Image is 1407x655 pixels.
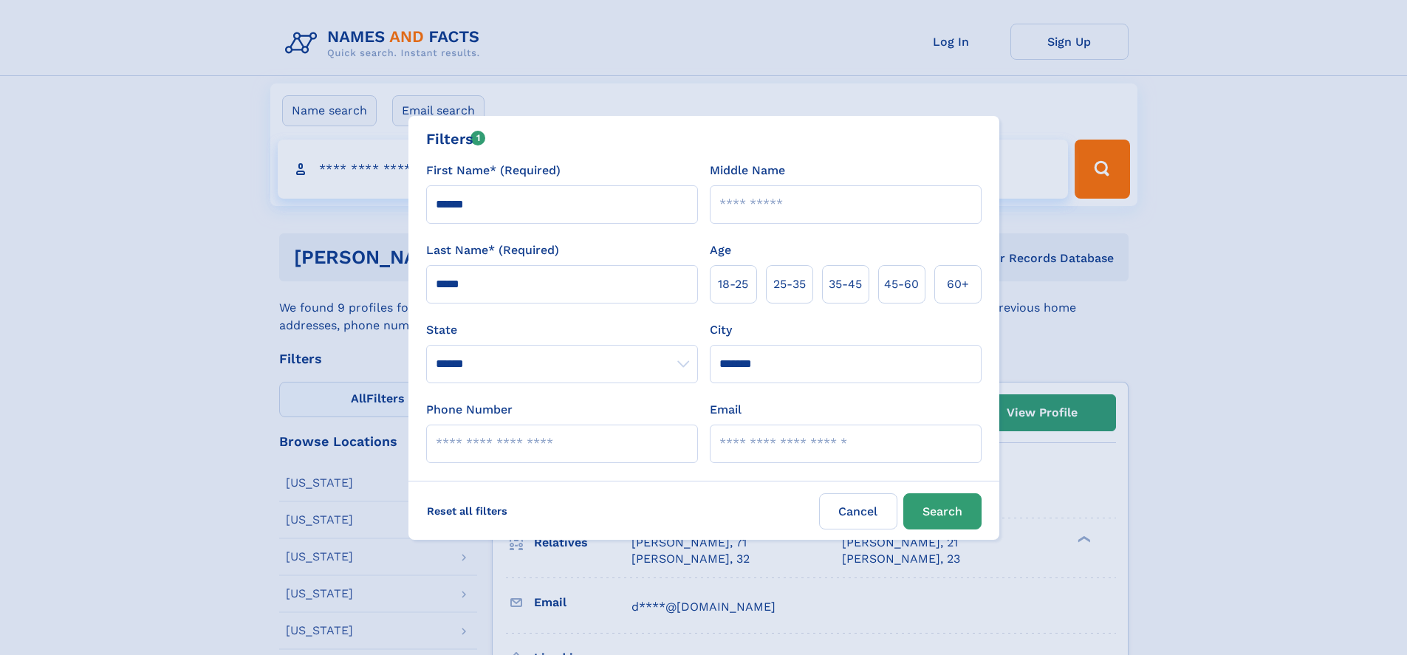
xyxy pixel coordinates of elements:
[773,275,806,293] span: 25‑35
[426,162,561,179] label: First Name* (Required)
[426,401,513,419] label: Phone Number
[710,321,732,339] label: City
[819,493,897,529] label: Cancel
[947,275,969,293] span: 60+
[710,401,742,419] label: Email
[718,275,748,293] span: 18‑25
[884,275,919,293] span: 45‑60
[426,128,486,150] div: Filters
[710,241,731,259] label: Age
[426,241,559,259] label: Last Name* (Required)
[710,162,785,179] label: Middle Name
[426,321,698,339] label: State
[417,493,517,529] label: Reset all filters
[829,275,862,293] span: 35‑45
[903,493,982,529] button: Search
